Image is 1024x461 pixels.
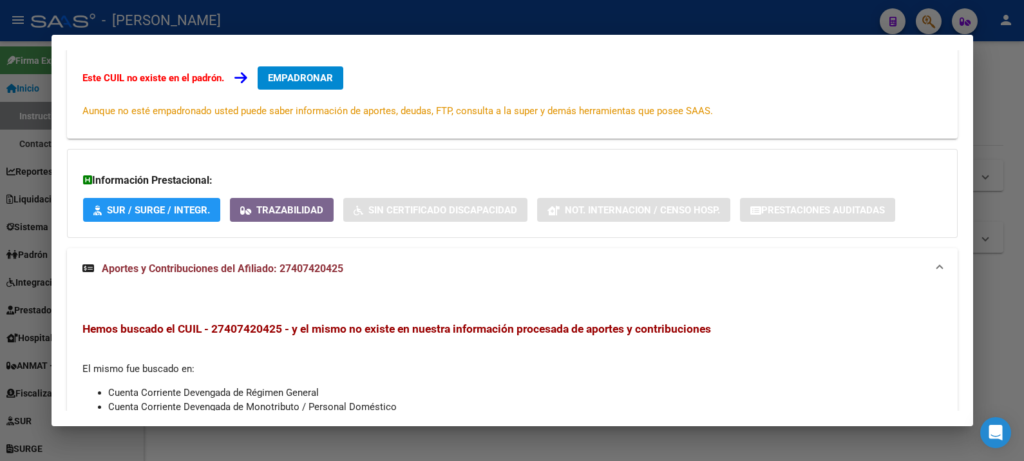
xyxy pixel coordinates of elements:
[256,204,323,216] span: Trazabilidad
[537,198,730,222] button: Not. Internacion / Censo Hosp.
[258,66,343,90] button: EMPADRONAR
[980,417,1011,448] div: Open Intercom Messenger
[565,204,720,216] span: Not. Internacion / Censo Hosp.
[83,198,220,222] button: SUR / SURGE / INTEGR.
[102,262,343,275] span: Aportes y Contribuciones del Afiliado: 27407420425
[82,72,224,84] strong: Este CUIL no existe en el padrón.
[230,198,334,222] button: Trazabilidad
[82,322,711,335] span: Hemos buscado el CUIL - 27407420425 - y el mismo no existe en nuestra información procesada de ap...
[107,204,210,216] span: SUR / SURGE / INTEGR.
[108,400,942,414] li: Cuenta Corriente Devengada de Monotributo / Personal Doméstico
[343,198,527,222] button: Sin Certificado Discapacidad
[67,46,958,139] div: Datos de Empadronamiento
[268,72,333,84] span: EMPADRONAR
[368,204,517,216] span: Sin Certificado Discapacidad
[83,173,942,188] h3: Información Prestacional:
[82,105,713,117] span: Aunque no esté empadronado usted puede saber información de aportes, deudas, FTP, consulta a la s...
[67,248,958,289] mat-expansion-panel-header: Aportes y Contribuciones del Afiliado: 27407420425
[740,198,895,222] button: Prestaciones Auditadas
[108,386,942,400] li: Cuenta Corriente Devengada de Régimen General
[761,204,885,216] span: Prestaciones Auditadas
